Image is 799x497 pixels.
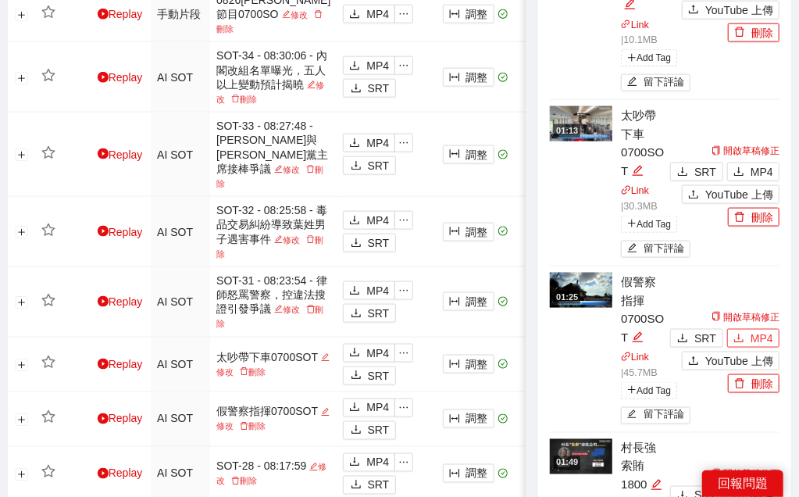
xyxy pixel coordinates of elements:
[98,226,109,237] span: play-circle
[368,80,390,97] span: SRT
[343,234,396,252] button: downloadSRT
[343,453,395,472] button: downloadMP4
[240,422,248,431] span: delete
[41,410,55,424] span: star
[231,477,240,485] span: delete
[157,146,204,163] div: AI SOT
[240,367,248,376] span: delete
[733,333,744,345] span: download
[216,305,323,328] a: 刪除
[351,160,362,173] span: download
[15,9,27,21] button: 展開行
[237,367,269,377] a: 刪除
[343,366,396,385] button: downloadSRT
[498,150,508,160] span: check-circle
[449,468,460,481] span: column-width
[449,72,460,84] span: column-width
[395,60,412,71] span: ellipsis
[216,10,323,34] a: 刪除
[682,352,779,370] button: uploadYouTube 上傳
[98,467,143,480] a: Replay
[712,145,779,156] a: 開啟草稿修正
[15,297,27,309] button: 展開行
[688,189,699,202] span: upload
[733,166,744,179] span: download
[621,350,666,381] p: | 45.7 MB
[349,138,360,150] span: download
[216,274,330,331] div: SOT-31 - 08:23:54 - 律師怒罵警察，控違法搜證引發爭議
[98,72,109,83] span: play-circle
[554,124,580,138] div: 01:13
[351,83,362,95] span: download
[443,5,494,23] button: column-width調整
[366,212,389,229] span: MP4
[449,413,460,426] span: column-width
[351,479,362,492] span: download
[351,370,362,382] span: download
[343,156,396,175] button: downloadSRT
[98,226,143,238] a: Replay
[368,157,390,174] span: SRT
[41,465,55,479] span: star
[728,23,779,42] button: delete刪除
[366,345,389,362] span: MP4
[621,49,677,66] span: Add Tag
[550,106,612,141] img: 5a3976ad-647f-4085-99de-0fbdbb642331.jpg
[98,358,143,370] a: Replay
[41,294,55,308] span: star
[550,439,612,474] img: cbb061de-0bf1-427f-a580-abbd0029e963.jpg
[231,95,240,103] span: delete
[237,422,269,431] a: 刪除
[751,330,773,347] span: MP4
[677,166,688,179] span: download
[395,402,412,413] span: ellipsis
[682,1,779,20] button: uploadYouTube 上傳
[621,273,666,346] div: 假警察指揮0700SOT
[343,134,395,152] button: downloadMP4
[321,408,330,417] span: edit
[554,456,580,470] div: 01:49
[343,79,396,98] button: downloadSRT
[98,8,143,20] a: Replay
[15,468,27,481] button: 展開行
[368,367,390,384] span: SRT
[728,374,779,393] button: delete刪除
[157,5,204,23] div: 手動片段
[712,469,721,478] span: copy
[394,56,413,75] button: ellipsis
[349,285,360,298] span: download
[349,215,360,227] span: download
[368,234,390,252] span: SRT
[307,80,316,89] span: edit
[498,297,508,307] span: check-circle
[394,5,413,23] button: ellipsis
[228,477,260,486] a: 刪除
[627,385,637,395] span: plus
[670,163,723,181] button: downloadSRT
[443,223,494,241] button: column-width調整
[216,463,326,486] a: 修改
[98,148,109,159] span: play-circle
[670,329,723,348] button: downloadSRT
[627,77,637,88] span: edit
[98,468,109,479] span: play-circle
[343,56,395,75] button: downloadMP4
[712,469,779,480] a: 開啟草稿修正
[621,74,690,91] button: edit留下評論
[727,163,779,181] button: downloadMP4
[498,359,508,370] span: check-circle
[395,215,412,226] span: ellipsis
[366,57,389,74] span: MP4
[443,355,494,374] button: column-width調整
[712,146,721,156] span: copy
[98,148,143,161] a: Replay
[314,10,323,19] span: delete
[727,329,779,348] button: downloadMP4
[351,308,362,320] span: download
[498,469,508,479] span: check-circle
[621,407,690,424] button: edit留下評論
[15,413,27,426] button: 展開行
[41,69,55,83] span: star
[98,359,109,370] span: play-circle
[621,352,631,362] span: link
